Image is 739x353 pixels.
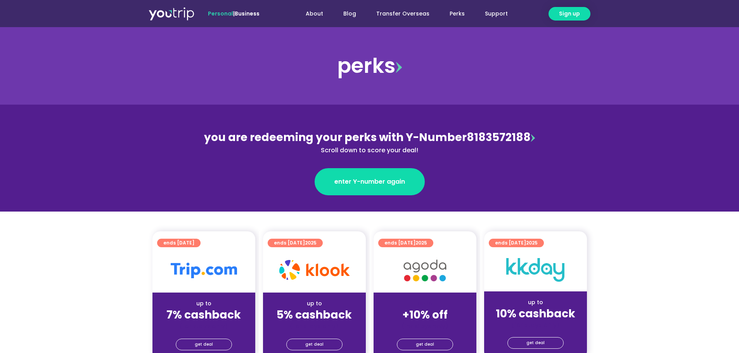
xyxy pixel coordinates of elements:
a: get deal [507,337,564,349]
span: ends [DATE] [384,239,427,247]
span: ends [DATE] [274,239,317,247]
div: Scroll down to score your deal! [201,146,538,155]
span: Sign up [559,10,580,18]
span: 2025 [526,239,538,246]
a: ends [DATE]2025 [378,239,433,247]
nav: Menu [280,7,518,21]
span: 2025 [415,239,427,246]
div: 8183572188 [201,129,538,155]
div: (for stays only) [490,321,581,329]
span: up to [418,300,432,307]
a: Support [475,7,518,21]
span: 2025 [305,239,317,246]
a: get deal [397,339,453,350]
div: up to [490,298,581,307]
a: Transfer Overseas [366,7,440,21]
span: get deal [195,339,213,350]
a: ends [DATE] [157,239,201,247]
span: | [208,10,260,17]
div: (for stays only) [159,322,249,330]
strong: 5% cashback [277,307,352,322]
strong: +10% off [402,307,448,322]
div: up to [269,300,360,308]
span: Personal [208,10,233,17]
a: get deal [286,339,343,350]
span: get deal [416,339,434,350]
div: up to [159,300,249,308]
a: Perks [440,7,475,21]
a: Blog [333,7,366,21]
a: ends [DATE]2025 [268,239,323,247]
a: Business [235,10,260,17]
span: enter Y-number again [334,177,405,186]
div: (for stays only) [380,322,470,330]
a: Sign up [549,7,590,21]
span: get deal [526,338,545,348]
a: ends [DATE]2025 [489,239,544,247]
div: (for stays only) [269,322,360,330]
strong: 7% cashback [166,307,241,322]
a: About [296,7,333,21]
span: ends [DATE] [163,239,194,247]
a: enter Y-number again [315,168,425,195]
a: get deal [176,339,232,350]
span: you are redeeming your perks with Y-Number [204,130,467,145]
span: get deal [305,339,324,350]
strong: 10% cashback [496,306,575,321]
span: ends [DATE] [495,239,538,247]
